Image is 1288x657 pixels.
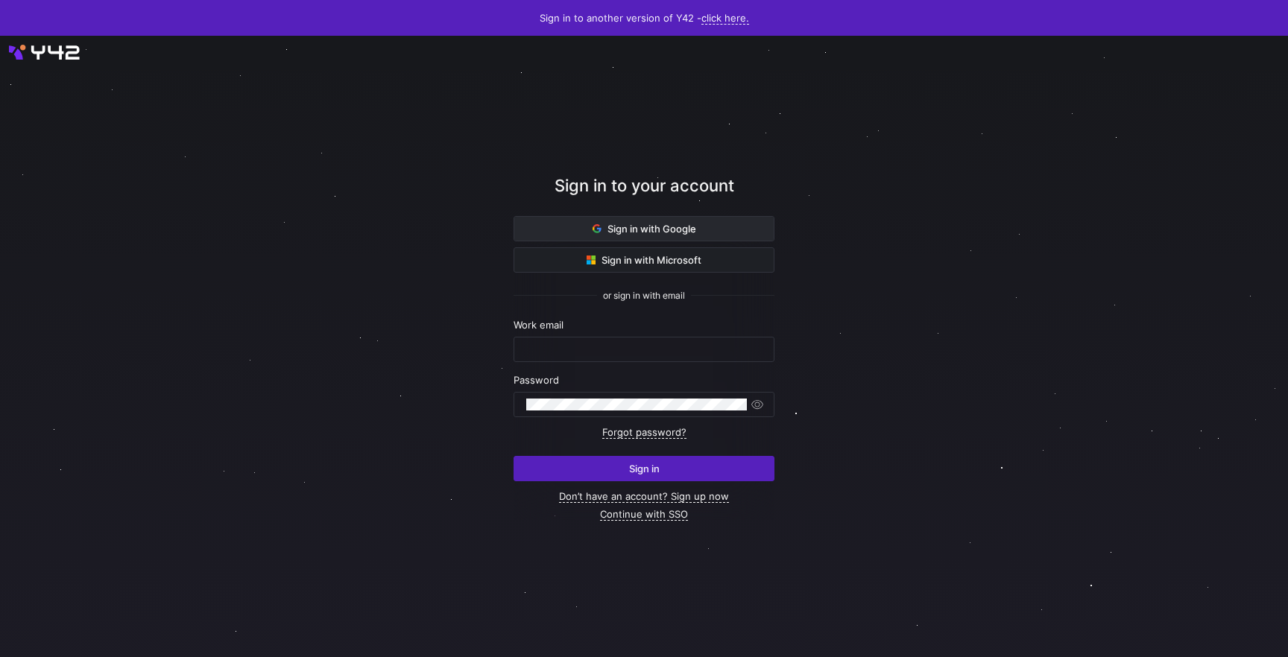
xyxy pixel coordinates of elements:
[587,254,701,266] span: Sign in with Microsoft
[600,508,688,521] a: Continue with SSO
[514,456,774,481] button: Sign in
[593,223,696,235] span: Sign in with Google
[514,216,774,241] button: Sign in with Google
[514,247,774,273] button: Sign in with Microsoft
[514,174,774,216] div: Sign in to your account
[602,426,686,439] a: Forgot password?
[559,490,729,503] a: Don’t have an account? Sign up now
[701,12,749,25] a: click here.
[603,291,685,301] span: or sign in with email
[514,374,559,386] span: Password
[514,319,563,331] span: Work email
[629,463,660,475] span: Sign in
